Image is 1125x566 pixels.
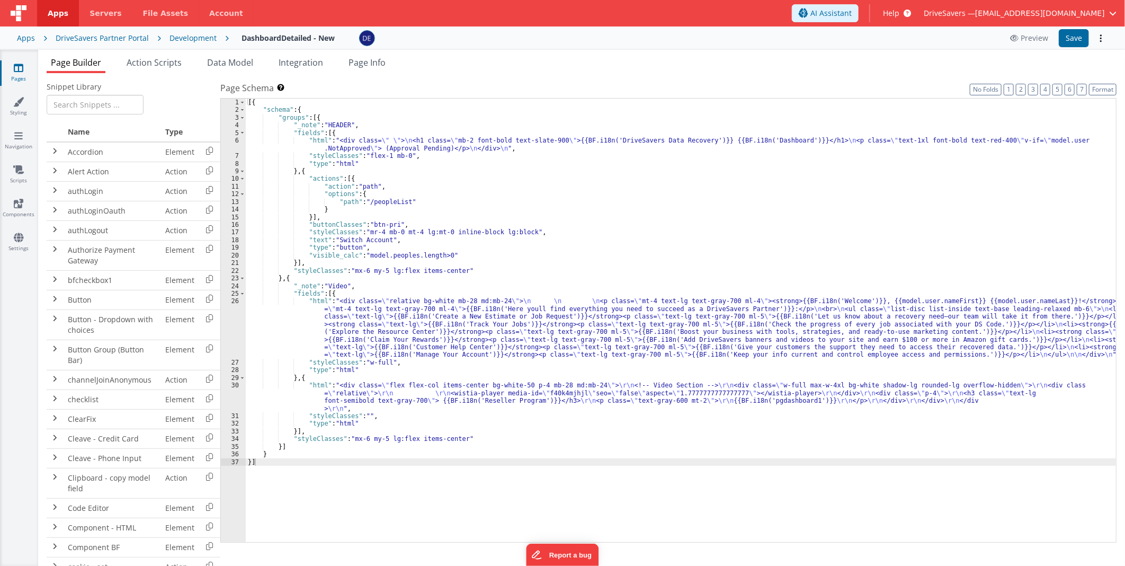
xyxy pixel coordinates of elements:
div: 5 [221,129,246,137]
div: 10 [221,175,246,182]
td: checklist [64,390,161,409]
span: Snippet Library [47,82,101,92]
button: 1 [1004,84,1014,95]
span: Apps [48,8,68,19]
div: Apps [17,33,35,43]
button: 5 [1052,84,1062,95]
div: 6 [221,137,246,152]
td: Button Group (Button Bar) [64,340,161,370]
div: 12 [221,190,246,198]
div: 9 [221,167,246,175]
div: 14 [221,206,246,213]
div: 4 [221,121,246,129]
div: Development [169,33,217,43]
div: DriveSavers Partner Portal [56,33,149,43]
span: Action Scripts [127,57,182,68]
td: Element [161,409,199,429]
div: 7 [221,152,246,160]
div: 18 [221,236,246,244]
span: Name [68,127,90,137]
div: 36 [221,450,246,458]
div: 22 [221,267,246,275]
span: DriveSavers — [924,8,975,19]
div: 23 [221,275,246,282]
div: 26 [221,297,246,359]
td: Element [161,518,199,537]
div: 13 [221,198,246,206]
div: 21 [221,259,246,267]
span: [EMAIL_ADDRESS][DOMAIN_NAME] [975,8,1105,19]
div: 8 [221,160,246,167]
td: Action [161,201,199,220]
div: 28 [221,366,246,374]
td: authLoginOauth [64,201,161,220]
div: 20 [221,252,246,259]
td: Element [161,390,199,409]
td: Element [161,290,199,309]
button: Preview [1004,30,1055,47]
button: No Folds [970,84,1002,95]
td: Button - Dropdown with choices [64,309,161,340]
td: Element [161,498,199,518]
td: Action [161,181,199,201]
div: 2 [221,106,246,113]
td: Code Editor [64,498,161,518]
button: 6 [1065,84,1075,95]
div: 29 [221,374,246,382]
div: 34 [221,435,246,443]
button: Save [1059,29,1089,47]
td: Action [161,370,199,390]
div: 33 [221,428,246,435]
button: 4 [1040,84,1050,95]
td: Cleave - Phone Input [64,448,161,468]
span: Page Builder [51,57,101,68]
td: Cleave - Credit Card [64,429,161,448]
span: Page Info [349,57,386,68]
div: 1 [221,99,246,106]
td: Component - HTML [64,518,161,537]
td: Component BF [64,537,161,557]
span: Integration [279,57,323,68]
div: 32 [221,420,246,427]
span: Servers [90,8,121,19]
div: 11 [221,183,246,190]
button: 3 [1028,84,1038,95]
button: Format [1089,84,1117,95]
td: authLogout [64,220,161,240]
td: Accordion [64,142,161,162]
button: 2 [1016,84,1026,95]
td: Element [161,340,199,370]
div: 17 [221,228,246,236]
div: 16 [221,221,246,228]
button: DriveSavers — [EMAIL_ADDRESS][DOMAIN_NAME] [924,8,1117,19]
span: Data Model [207,57,253,68]
td: Element [161,429,199,448]
div: 31 [221,412,246,420]
h4: DashboardDetailed - New [242,34,335,42]
td: Element [161,309,199,340]
input: Search Snippets ... [47,95,144,114]
td: Action [161,220,199,240]
td: channelJoinAnonymous [64,370,161,390]
td: Element [161,537,199,557]
td: Alert Action [64,162,161,181]
div: 30 [221,382,246,412]
td: Element [161,240,199,270]
td: authLogin [64,181,161,201]
button: AI Assistant [792,4,859,22]
span: Help [883,8,899,19]
td: Button [64,290,161,309]
div: 25 [221,290,246,297]
td: Element [161,142,199,162]
iframe: Marker.io feedback button [526,544,599,566]
td: Element [161,270,199,290]
td: bfcheckbox1 [64,270,161,290]
span: Page Schema [220,82,274,94]
td: Action [161,468,199,498]
div: 35 [221,443,246,450]
span: Type [165,127,183,137]
button: 7 [1077,84,1087,95]
div: 24 [221,282,246,290]
div: 15 [221,214,246,221]
span: File Assets [143,8,189,19]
